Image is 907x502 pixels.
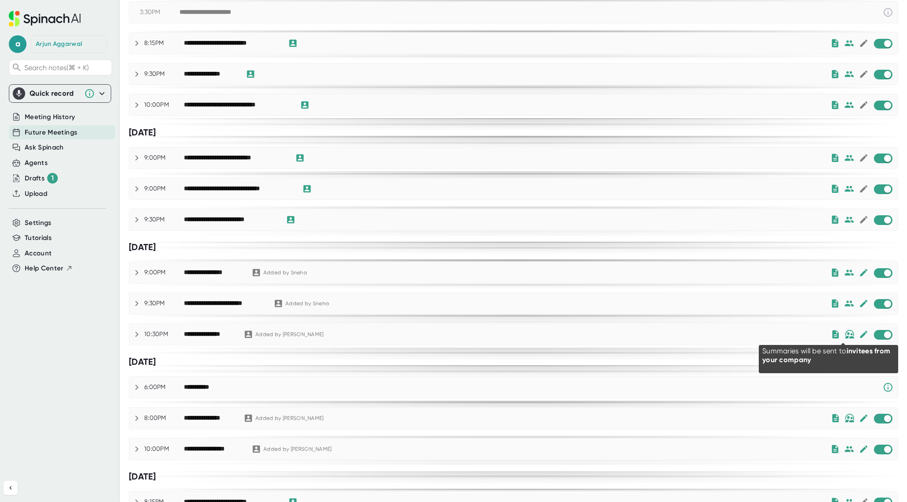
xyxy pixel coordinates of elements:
[144,445,184,453] div: 10:00PM
[25,218,52,228] button: Settings
[4,481,18,495] button: Collapse sidebar
[30,89,80,98] div: Quick record
[762,347,890,364] span: invitees from your company
[883,382,893,393] svg: Spinach requires a video conference link.
[25,173,58,184] div: Drafts
[25,248,52,258] button: Account
[129,127,898,138] div: [DATE]
[144,154,184,162] div: 9:00PM
[255,331,324,338] div: Added by [PERSON_NAME]
[285,300,329,307] div: Added by Sneha
[144,39,184,47] div: 8:15PM
[25,233,52,243] button: Tutorials
[25,263,73,273] button: Help Center
[845,414,855,423] img: internal-only.bf9814430b306fe8849ed4717edd4846.svg
[263,446,332,453] div: Added by [PERSON_NAME]
[9,35,26,53] span: a
[47,173,58,184] div: 1
[144,383,184,391] div: 6:00PM
[144,300,184,307] div: 9:30PM
[263,270,307,276] div: Added by Sneha
[883,7,893,18] svg: This event has already passed
[144,216,184,224] div: 9:30PM
[25,158,48,168] button: Agents
[25,127,77,138] button: Future Meetings
[845,330,855,339] img: internal-only.bf9814430b306fe8849ed4717edd4846.svg
[144,101,184,109] div: 10:00PM
[762,347,895,364] div: Summaries will be sent to
[140,8,180,16] div: 3:30PM
[255,415,324,422] div: Added by [PERSON_NAME]
[144,185,184,193] div: 9:00PM
[24,64,109,72] span: Search notes (⌘ + K)
[144,414,184,422] div: 8:00PM
[25,263,64,273] span: Help Center
[25,142,64,153] button: Ask Spinach
[129,356,898,367] div: [DATE]
[13,85,107,102] div: Quick record
[129,242,898,253] div: [DATE]
[25,112,75,122] button: Meeting History
[25,189,47,199] button: Upload
[129,471,898,482] div: [DATE]
[144,70,184,78] div: 9:30PM
[144,330,184,338] div: 10:30PM
[25,173,58,184] button: Drafts 1
[36,40,82,48] div: Arjun Aggarwal
[144,269,184,277] div: 9:00PM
